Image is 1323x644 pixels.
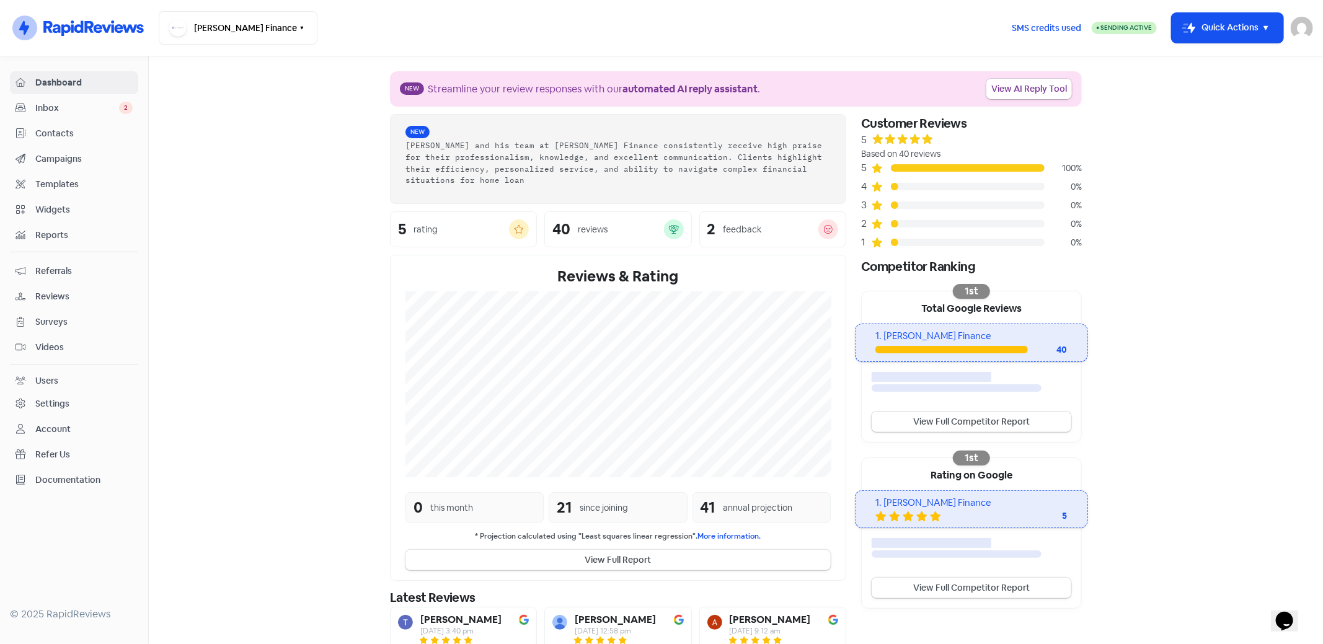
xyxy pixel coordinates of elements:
span: Refer Us [35,448,133,461]
a: 5rating [390,211,537,247]
a: Contacts [10,122,138,145]
div: Users [35,374,58,387]
a: Surveys [10,311,138,333]
div: 2 [861,216,871,231]
div: 1st [953,284,990,299]
span: New [405,126,430,138]
a: Refer Us [10,443,138,466]
a: Account [10,418,138,441]
a: Documentation [10,469,138,492]
span: Reports [35,229,133,242]
div: 1st [953,451,990,465]
div: rating [414,223,438,236]
div: Account [35,423,71,436]
div: 0% [1045,218,1082,231]
a: Reports [10,224,138,247]
div: this month [430,501,473,514]
img: Image [674,615,684,625]
a: Dashboard [10,71,138,94]
div: 100% [1045,162,1082,175]
a: 40reviews [544,211,691,247]
span: Documentation [35,474,133,487]
button: View Full Report [405,550,831,570]
a: More information. [698,531,761,541]
div: Settings [35,397,69,410]
button: Quick Actions [1172,13,1283,43]
a: Users [10,369,138,392]
div: 41 [701,496,716,519]
img: Avatar [707,615,722,630]
div: Streamline your review responses with our . [428,82,760,97]
img: Image [519,615,529,625]
span: Referrals [35,265,133,278]
div: 0% [1045,199,1082,212]
div: 5 [861,161,871,175]
div: [PERSON_NAME] and his team at [PERSON_NAME] Finance consistently receive high praise for their pr... [405,139,831,186]
span: Surveys [35,315,133,329]
a: View Full Competitor Report [872,412,1071,432]
b: automated AI reply assistant [622,82,758,95]
a: Campaigns [10,148,138,170]
a: Templates [10,173,138,196]
div: annual projection [723,501,793,514]
div: 3 [861,198,871,213]
iframe: chat widget [1271,594,1311,632]
a: View AI Reply Tool [986,79,1072,99]
div: reviews [578,223,608,236]
div: Rating on Google [862,458,1081,490]
div: Latest Reviews [390,588,846,607]
a: Settings [10,392,138,415]
div: 2 [707,222,716,237]
span: New [400,82,424,95]
span: Campaigns [35,152,133,165]
div: 1. [PERSON_NAME] Finance [875,329,1067,343]
span: Contacts [35,127,133,140]
span: Dashboard [35,76,133,89]
b: [PERSON_NAME] [575,615,656,625]
div: 0 [414,496,423,519]
div: 4 [861,179,871,194]
div: 5 [1018,509,1068,523]
div: 5 [398,222,406,237]
div: 5 [861,133,867,148]
b: [PERSON_NAME] [420,615,502,625]
a: Reviews [10,285,138,308]
div: 21 [557,496,572,519]
div: 0% [1045,180,1082,193]
a: Sending Active [1092,20,1157,35]
a: Videos [10,336,138,359]
button: [PERSON_NAME] Finance [159,11,317,45]
div: Total Google Reviews [862,291,1081,324]
div: 40 [1028,343,1068,356]
a: SMS credits used [1001,20,1092,33]
a: View Full Competitor Report [872,578,1071,598]
div: Reviews & Rating [405,265,831,288]
span: 2 [119,102,133,114]
img: Avatar [552,615,567,630]
a: Referrals [10,260,138,283]
div: feedback [723,223,762,236]
div: since joining [580,501,628,514]
div: [DATE] 12:58 pm [575,627,656,635]
a: 2feedback [699,211,846,247]
span: Inbox [35,102,119,115]
img: User [1291,17,1313,39]
span: Widgets [35,203,133,216]
div: © 2025 RapidReviews [10,607,138,622]
span: Reviews [35,290,133,303]
span: Videos [35,341,133,354]
div: 40 [552,222,570,237]
span: Templates [35,178,133,191]
div: 1 [861,235,871,250]
div: [DATE] 3:40 pm [420,627,502,635]
div: Customer Reviews [861,114,1082,133]
a: Widgets [10,198,138,221]
img: Avatar [398,615,413,630]
div: 0% [1045,236,1082,249]
b: [PERSON_NAME] [730,615,811,625]
div: 1. [PERSON_NAME] Finance [875,496,1067,510]
div: [DATE] 9:12 am [730,627,811,635]
span: Sending Active [1100,24,1152,32]
img: Image [828,615,838,625]
div: Competitor Ranking [861,257,1082,276]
